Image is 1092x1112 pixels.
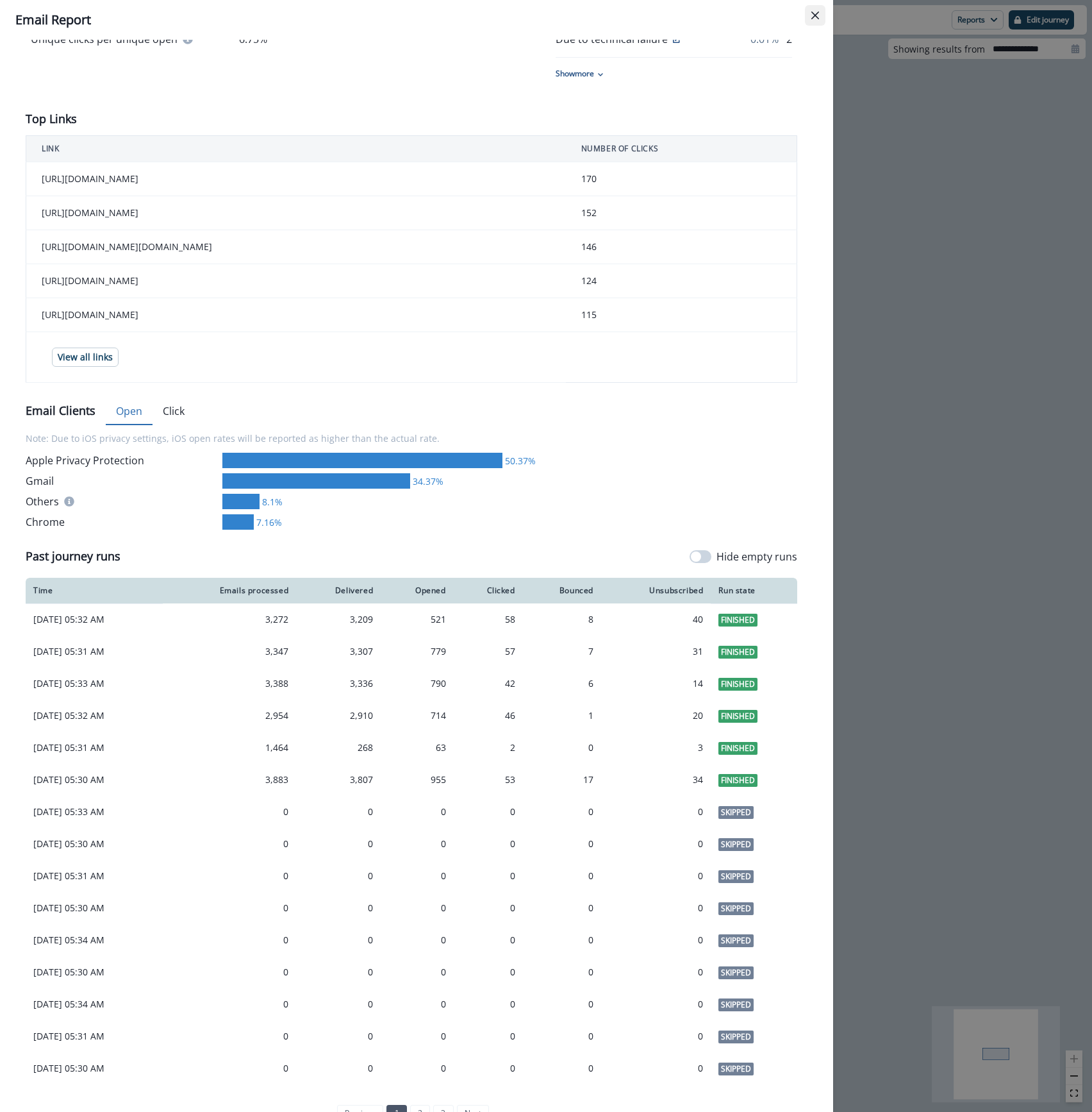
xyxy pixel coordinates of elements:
div: 0 [531,934,593,947]
th: NUMBER OF CLICKS [566,136,797,162]
div: 3,336 [304,677,373,690]
div: 0 [461,1030,515,1043]
div: 0 [461,1062,515,1075]
div: 1 [531,709,593,722]
div: Emails processed [170,585,288,596]
div: 0 [461,805,515,818]
div: 0 [170,1030,288,1043]
span: Skipped [718,806,754,819]
td: 170 [566,162,797,196]
div: 714 [388,709,445,722]
div: 17 [531,773,593,786]
div: 0 [609,1030,703,1043]
div: 0 [304,1062,373,1075]
div: 57 [461,645,515,658]
button: Open [106,398,153,425]
p: Show more [556,68,594,80]
div: 1,464 [170,741,288,754]
p: [DATE] 05:30 AM [33,773,155,786]
div: 2,910 [304,709,373,722]
div: 34 [609,773,703,786]
div: 0 [304,1030,373,1043]
div: 0 [170,998,288,1011]
div: 3,347 [170,645,288,658]
div: 779 [388,645,445,658]
div: 0 [170,805,288,818]
div: Gmail [26,473,217,489]
div: 58 [461,613,515,626]
div: 0 [170,838,288,850]
p: [DATE] 05:33 AM [33,805,155,818]
p: [DATE] 05:30 AM [33,1062,155,1075]
div: 0 [531,741,593,754]
div: 0 [461,838,515,850]
p: Note: Due to iOS privacy settings, iOS open rates will be reported as higher than the actual rate. [26,424,797,453]
p: [DATE] 05:34 AM [33,998,155,1011]
div: 0 [388,934,445,947]
div: 0 [388,966,445,979]
div: 0 [388,838,445,850]
span: Skipped [718,902,754,915]
div: 7.16% [254,516,282,529]
div: 0 [531,998,593,1011]
div: 0 [609,870,703,882]
div: 0 [388,870,445,882]
p: Hide empty runs [716,549,797,564]
span: Finished [718,774,757,787]
div: Unsubscribed [609,585,703,596]
div: 0 [304,805,373,818]
div: 0 [461,870,515,882]
span: Finished [718,614,757,627]
span: Skipped [718,966,754,979]
div: 0 [531,838,593,850]
span: Finished [718,678,757,691]
p: [DATE] 05:30 AM [33,838,155,850]
div: 0 [461,998,515,1011]
div: 521 [388,613,445,626]
div: 3,807 [304,773,373,786]
div: Bounced [531,585,593,596]
span: Skipped [718,838,754,851]
p: [DATE] 05:31 AM [33,870,155,882]
div: 0 [609,1062,703,1075]
div: 0 [531,870,593,882]
div: 0 [170,870,288,882]
span: Skipped [718,1063,754,1075]
div: 0 [304,934,373,947]
div: 8.1% [260,495,283,509]
div: 3,272 [170,613,288,626]
div: 0 [609,902,703,914]
div: 0 [531,805,593,818]
div: 6 [531,677,593,690]
div: 0 [531,1062,593,1075]
div: Opened [388,585,445,596]
div: 0 [304,838,373,850]
td: 124 [566,264,797,298]
p: [DATE] 05:32 AM [33,709,155,722]
div: 0 [388,1062,445,1075]
div: 2 [461,741,515,754]
div: 0 [461,902,515,914]
div: Delivered [304,585,373,596]
p: Top Links [26,110,77,128]
div: 7 [531,645,593,658]
div: 0 [609,805,703,818]
p: View all links [58,352,113,363]
div: Time [33,585,155,596]
div: 53 [461,773,515,786]
p: [DATE] 05:31 AM [33,741,155,754]
div: 3,307 [304,645,373,658]
div: Chrome [26,514,217,530]
div: 0 [304,902,373,914]
div: 0 [170,902,288,914]
div: 3 [609,741,703,754]
div: 0 [388,1030,445,1043]
p: [DATE] 05:31 AM [33,645,155,658]
p: Past journey runs [26,548,120,565]
div: 31 [609,645,703,658]
td: 115 [566,298,797,332]
div: 40 [609,613,703,626]
button: View all links [52,348,119,367]
th: LINK [26,136,566,162]
p: [DATE] 05:34 AM [33,934,155,947]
